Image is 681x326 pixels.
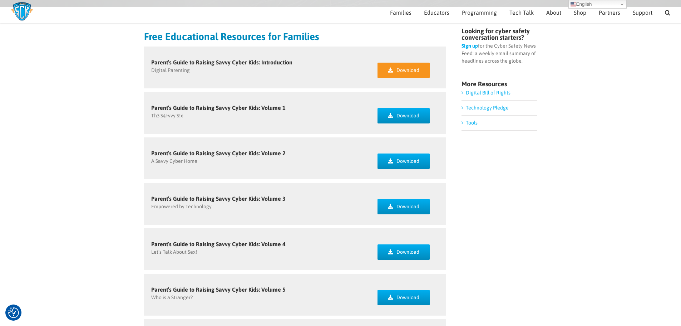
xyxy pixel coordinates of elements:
span: Programming [462,10,497,15]
a: Digital Bill of Rights [466,90,510,96]
span: Educators [424,10,449,15]
span: About [546,10,561,15]
h5: Parent’s Guide to Raising Savvy Cyber Kids: Volume 1 [151,105,364,111]
a: Sign up [462,43,478,49]
img: Savvy Cyber Kids Logo [11,2,33,21]
h5: Parent’s Guide to Raising Savvy Cyber Kids: Volume 4 [151,241,364,247]
h5: Parent’s Guide to Raising Savvy Cyber Kids: Introduction [151,59,364,65]
p: Th3 S@vvy S!x [151,112,364,120]
span: Shop [574,10,586,15]
h4: Looking for cyber safety conversation starters? [462,28,537,41]
a: Technology Pledge [466,105,509,111]
button: Consent Preferences [8,307,19,318]
span: Download [396,67,419,73]
h2: Free Educational Resources for Families [144,31,446,42]
a: Download [377,199,430,214]
p: Who is a Stranger? [151,294,364,301]
span: Download [396,204,419,210]
a: Tools [466,120,478,126]
img: Revisit consent button [8,307,19,318]
a: Download [377,63,430,78]
h5: Parent’s Guide to Raising Savvy Cyber Kids: Volume 5 [151,287,364,292]
h4: More Resources [462,81,537,87]
span: Support [633,10,652,15]
p: Let’s Talk About Sex! [151,248,364,256]
h5: Parent’s Guide to Raising Savvy Cyber Kids: Volume 2 [151,150,364,156]
a: Download [377,154,430,169]
p: Digital Parenting [151,67,364,74]
span: Download [396,249,419,255]
a: Download [377,290,430,305]
span: Families [390,10,411,15]
span: Tech Talk [509,10,534,15]
span: Download [396,113,419,119]
p: for the Cyber Safety News Feed: a weekly email summary of headlines across the globe. [462,42,537,65]
h5: Parent’s Guide to Raising Savvy Cyber Kids: Volume 3 [151,196,364,201]
p: Empowered by Technology [151,203,364,210]
a: Download [377,244,430,260]
a: Download [377,108,430,123]
span: Download [396,295,419,301]
span: Download [396,158,419,164]
p: A Savvy Cyber Home [151,157,364,165]
span: Partners [599,10,620,15]
img: en [571,1,576,7]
